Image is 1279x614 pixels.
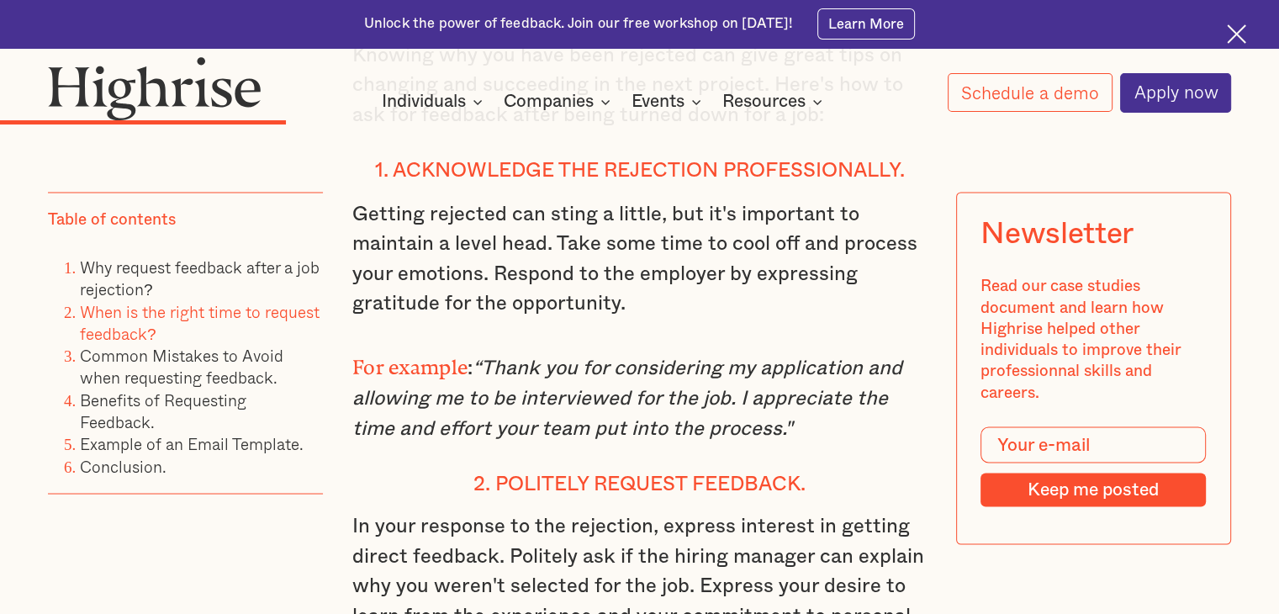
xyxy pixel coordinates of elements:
[80,254,320,300] a: Why request feedback after a job rejection?
[504,92,594,112] div: Companies
[981,217,1134,251] div: Newsletter
[382,92,466,112] div: Individuals
[382,92,488,112] div: Individuals
[948,73,1113,112] a: Schedule a demo
[352,347,927,443] p: :
[80,431,304,456] a: Example of an Email Template.
[981,276,1207,404] div: Read our case studies document and learn how Highrise helped other individuals to improve their p...
[80,453,166,478] a: Conclusion.
[352,159,927,183] h4: 1. Acknowledge the rejection professionally.
[352,472,927,496] h4: 2. Politely request feedback.
[504,92,616,112] div: Companies
[722,92,806,112] div: Resources
[352,357,902,437] em: “Thank you for considering my application and allowing me to be interviewed for the job. I apprec...
[48,209,176,230] div: Table of contents
[80,299,320,345] a: When is the right time to request feedback?
[817,8,916,39] a: Learn More
[352,355,468,368] strong: For example
[48,56,262,121] img: Highrise logo
[364,14,793,34] div: Unlock the power of feedback. Join our free workshop on [DATE]!
[722,92,827,112] div: Resources
[352,199,927,320] p: Getting rejected can sting a little, but it's important to maintain a level head. Take some time ...
[632,92,684,112] div: Events
[981,427,1207,507] form: Modal Form
[632,92,706,112] div: Events
[80,342,283,389] a: Common Mistakes to Avoid when requesting feedback.
[1120,73,1231,113] a: Apply now
[80,387,246,433] a: Benefits of Requesting Feedback.
[981,473,1207,506] input: Keep me posted
[1227,24,1246,44] img: Cross icon
[981,427,1207,463] input: Your e-mail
